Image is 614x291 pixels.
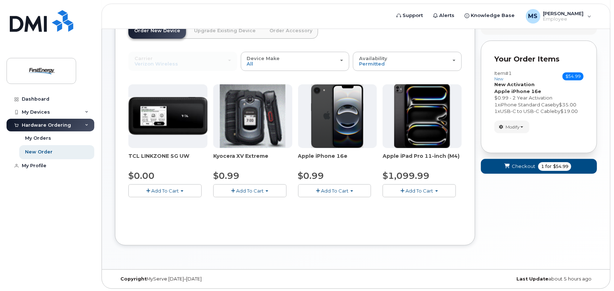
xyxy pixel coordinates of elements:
[298,170,324,181] span: $0.99
[247,61,254,67] span: All
[298,152,377,167] div: Apple iPhone 16e
[115,276,276,282] div: MyServe [DATE]–[DATE]
[494,81,535,87] strong: New Activation
[505,70,512,76] span: #1
[541,163,544,170] span: 1
[428,8,460,23] a: Alerts
[406,188,433,194] span: Add To Cart
[264,23,318,39] a: Order Accessory
[241,52,350,71] button: Device Make All
[582,260,609,286] iframe: Messenger Launcher
[383,184,456,197] button: Add To Cart
[151,188,179,194] span: Add To Cart
[563,72,584,80] span: $54.99
[494,102,498,107] span: 1
[359,55,387,61] span: Availability
[436,276,597,282] div: about 5 hours ago
[544,163,553,170] span: for
[481,159,597,174] button: Checkout 1 for $54.99
[236,188,264,194] span: Add To Cart
[128,97,207,135] img: linkzone5g.png
[543,16,584,22] span: Employee
[521,9,597,24] div: Mezzapelle, Stephanie A
[494,94,584,101] div: $0.99 - 2 Year Activation
[494,88,541,94] strong: Apple iPhone 16e
[494,121,529,133] button: Modify
[500,102,553,107] span: iPhone Standard Case
[359,61,385,67] span: Permitted
[128,23,186,39] a: Order New Device
[559,102,576,107] span: $35.00
[213,152,292,167] div: Kyocera XV Extreme
[311,84,363,148] img: iphone16e.png
[394,84,450,148] img: ipad_pro_11_m4.png
[553,163,568,170] span: $54.99
[247,55,280,61] span: Device Make
[560,108,578,114] span: $19.00
[128,152,207,167] div: TCL LINKZONE 5G UW
[188,23,261,39] a: Upgrade Existing Device
[543,10,584,16] span: [PERSON_NAME]
[128,184,202,197] button: Add To Cart
[120,276,147,282] strong: Copyright
[494,71,512,81] h3: Item
[213,170,239,181] span: $0.99
[403,12,423,19] span: Support
[494,101,584,108] div: x by
[494,76,503,81] small: new
[220,84,285,148] img: xvextreme.gif
[500,108,555,114] span: USB-C to USB-C Cable
[494,54,584,64] p: Your Order Items
[298,184,371,197] button: Add To Cart
[528,12,538,21] span: MS
[392,8,428,23] a: Support
[506,124,520,130] span: Modify
[440,12,455,19] span: Alerts
[128,170,154,181] span: $0.00
[321,188,349,194] span: Add To Cart
[383,152,462,167] div: Apple iPad Pro 11-inch (M4)
[494,108,584,115] div: x by
[494,108,498,114] span: 1
[213,184,287,197] button: Add To Cart
[471,12,515,19] span: Knowledge Base
[383,170,429,181] span: $1,099.99
[516,276,548,282] strong: Last Update
[353,52,462,71] button: Availability Permitted
[460,8,520,23] a: Knowledge Base
[512,163,535,170] span: Checkout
